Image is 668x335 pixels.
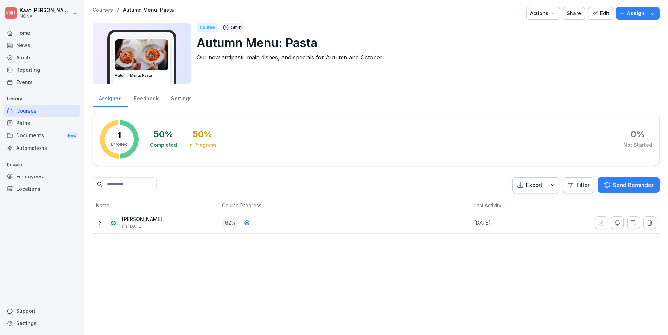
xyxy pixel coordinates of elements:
div: Course [197,23,218,32]
span: [DATE] [122,224,142,229]
a: Autumn Menu: Pasta [123,7,174,13]
div: Edit [592,10,609,17]
p: Assign [626,10,644,17]
a: DocumentsNew [4,129,80,142]
a: Employees [4,170,80,183]
p: Send Reminder [613,181,654,189]
a: News [4,39,80,51]
button: Actions [526,7,560,20]
a: Reporting [4,64,80,76]
div: SD [109,218,119,228]
div: 50 % [193,130,212,139]
button: Send Reminder [598,177,660,193]
a: Paths [4,117,80,129]
button: Edit [588,7,613,20]
div: 50 % [154,130,173,139]
div: Documents [4,129,80,142]
div: New [66,132,78,140]
a: Assigned [93,89,128,107]
div: Completed [150,141,177,148]
div: Not Started [623,141,652,148]
p: Library [4,93,80,105]
p: [DATE] [474,219,549,226]
p: Our new antipasti, main dishes, and specials for Autumn and October. [197,53,654,62]
p: Last Activity [474,202,546,209]
a: Settings [4,317,80,329]
p: NONA [20,14,71,19]
button: Export [512,177,559,193]
img: g03mw99o2jwb6tj6u9fgvrr5.png [115,39,168,70]
a: Home [4,27,80,39]
a: Audits [4,51,80,64]
a: Locations [4,183,80,195]
p: 62 % [222,218,239,227]
div: Actions [530,10,556,17]
a: Events [4,76,80,88]
p: Autumn Menu: Pasta [197,34,654,52]
button: Assign [616,7,660,20]
p: 1 [117,131,121,140]
a: Settings [165,89,198,107]
div: Share [567,10,581,17]
div: Support [4,305,80,317]
a: Courses [4,105,80,117]
p: / [117,7,119,13]
p: Enrolled [111,141,128,147]
div: In Progress [188,141,217,148]
a: Courses [93,7,113,13]
div: Filter [567,182,590,189]
a: Feedback [128,89,165,107]
button: Share [563,7,585,20]
a: Automations [4,142,80,154]
p: People [4,159,80,170]
button: Filter [563,178,594,193]
div: 0 % [631,130,645,139]
p: Course Progress [222,202,373,209]
h3: Autumn Menu: Pasta [115,73,169,78]
p: [PERSON_NAME] [122,216,162,222]
p: Name [96,202,215,209]
p: Kaat [PERSON_NAME] [20,7,71,13]
p: Export [526,181,542,189]
p: 5 min [231,24,242,31]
